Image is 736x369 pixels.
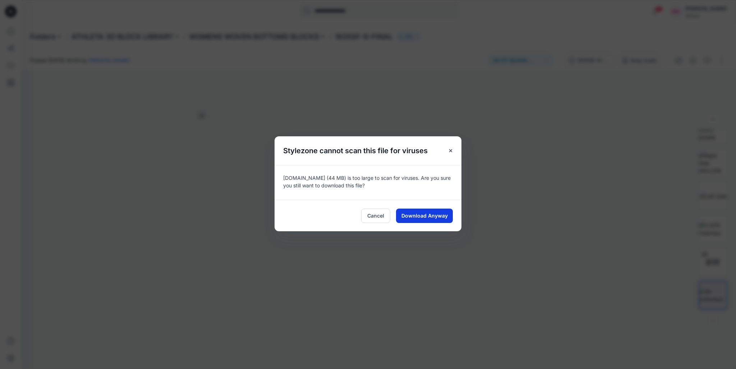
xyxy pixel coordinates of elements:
h5: Stylezone cannot scan this file for viruses [275,136,436,165]
button: Download Anyway [396,209,453,223]
button: Cancel [361,209,390,223]
span: Cancel [367,212,384,219]
div: [DOMAIN_NAME] (44 MB) is too large to scan for viruses. Are you sure you still want to download t... [275,165,461,200]
span: Download Anyway [401,212,448,219]
button: Close [444,144,457,157]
